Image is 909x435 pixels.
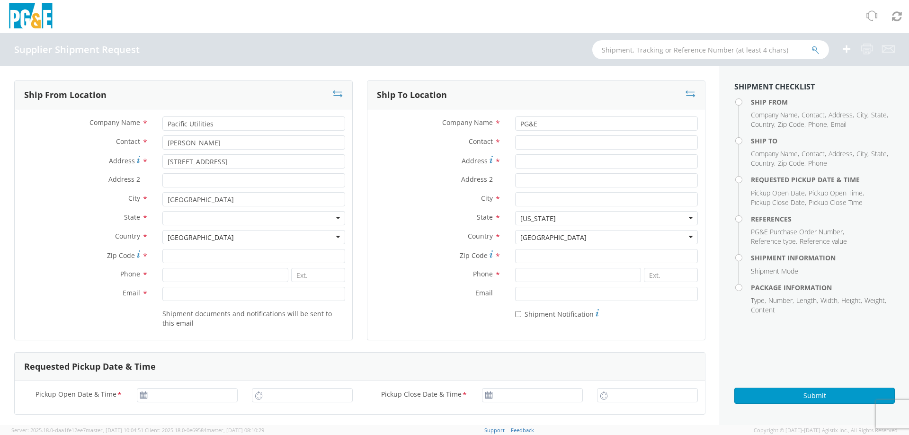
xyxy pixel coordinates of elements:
[123,288,140,297] span: Email
[751,149,798,158] span: Company Name
[461,175,493,184] span: Address 2
[477,213,493,222] span: State
[751,98,895,106] h4: Ship From
[206,426,264,434] span: master, [DATE] 08:10:29
[808,120,827,129] span: Phone
[11,426,143,434] span: Server: 2025.18.0-daa1fe12ee7
[751,110,798,119] span: Company Name
[751,188,806,198] li: ,
[473,269,493,278] span: Phone
[751,159,775,168] li: ,
[802,149,825,158] span: Contact
[820,296,838,305] span: Width
[802,110,825,119] span: Contact
[124,213,140,222] span: State
[128,194,140,203] span: City
[734,81,815,92] strong: Shipment Checklist
[377,90,447,100] h3: Ship To Location
[808,159,827,168] span: Phone
[751,296,765,305] span: Type
[107,251,135,260] span: Zip Code
[751,159,774,168] span: Country
[768,296,793,305] span: Number
[515,311,521,317] input: Shipment Notification
[829,110,854,120] li: ,
[796,296,817,305] span: Length
[778,120,804,129] span: Zip Code
[802,110,826,120] li: ,
[108,175,140,184] span: Address 2
[462,156,488,165] span: Address
[751,227,844,237] li: ,
[481,194,493,203] span: City
[751,237,796,246] span: Reference type
[86,426,143,434] span: master, [DATE] 10:04:51
[856,149,867,158] span: City
[864,296,886,305] li: ,
[751,198,805,207] span: Pickup Close Date
[751,198,806,207] li: ,
[109,156,135,165] span: Address
[829,110,853,119] span: Address
[864,296,885,305] span: Weight
[809,188,863,197] span: Pickup Open Time
[751,120,774,129] span: Country
[778,159,804,168] span: Zip Code
[871,110,887,119] span: State
[831,120,847,129] span: Email
[484,426,505,434] a: Support
[751,254,895,261] h4: Shipment Information
[829,149,854,159] li: ,
[751,120,775,129] li: ,
[809,188,864,198] li: ,
[802,149,826,159] li: ,
[829,149,853,158] span: Address
[442,118,493,127] span: Company Name
[856,110,867,119] span: City
[460,251,488,260] span: Zip Code
[856,110,869,120] li: ,
[856,149,869,159] li: ,
[168,233,234,242] div: [GEOGRAPHIC_DATA]
[841,296,861,305] span: Height
[520,214,556,223] div: [US_STATE]
[751,227,843,236] span: PG&E Purchase Order Number
[751,188,805,197] span: Pickup Open Date
[796,296,818,305] li: ,
[734,388,895,404] button: Submit
[871,110,888,120] li: ,
[751,237,797,246] li: ,
[820,296,839,305] li: ,
[24,362,156,372] h3: Requested Pickup Date & Time
[751,137,895,144] h4: Ship To
[644,268,698,282] input: Ext.
[751,149,799,159] li: ,
[468,231,493,240] span: Country
[291,268,345,282] input: Ext.
[520,233,587,242] div: [GEOGRAPHIC_DATA]
[778,120,806,129] li: ,
[808,120,829,129] li: ,
[36,390,116,400] span: Pickup Open Date & Time
[381,390,462,400] span: Pickup Close Date & Time
[751,176,895,183] h4: Requested Pickup Date & Time
[841,296,862,305] li: ,
[751,305,775,314] span: Content
[754,426,898,434] span: Copyright © [DATE]-[DATE] Agistix Inc., All Rights Reserved
[871,149,887,158] span: State
[24,90,107,100] h3: Ship From Location
[120,269,140,278] span: Phone
[7,3,54,31] img: pge-logo-06675f144f4cfa6a6814.png
[800,237,847,246] span: Reference value
[14,44,140,55] h4: Supplier Shipment Request
[751,215,895,222] h4: References
[145,426,264,434] span: Client: 2025.18.0-0e69584
[768,296,794,305] li: ,
[515,308,599,319] label: Shipment Notification
[116,137,140,146] span: Contact
[809,198,863,207] span: Pickup Close Time
[115,231,140,240] span: Country
[469,137,493,146] span: Contact
[592,40,829,59] input: Shipment, Tracking or Reference Number (at least 4 chars)
[162,308,345,328] label: Shipment documents and notifications will be sent to this email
